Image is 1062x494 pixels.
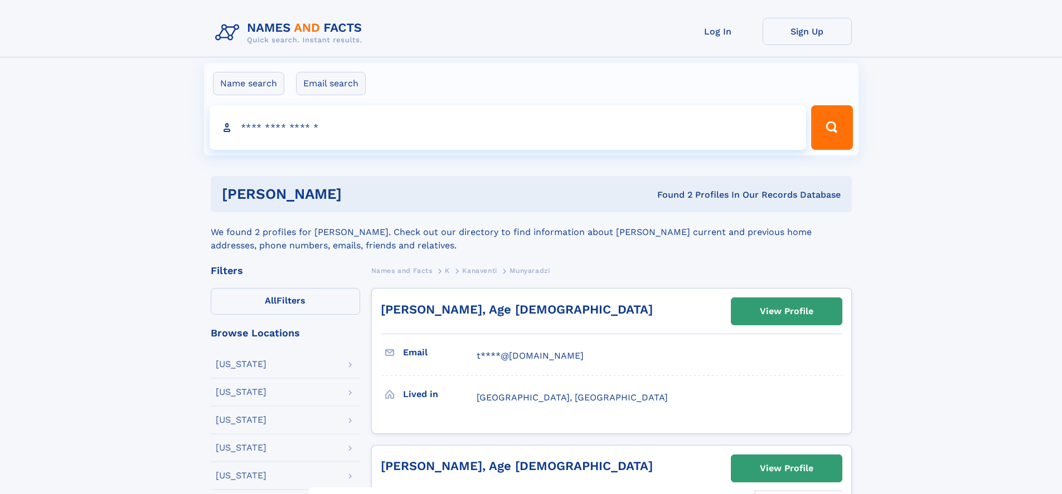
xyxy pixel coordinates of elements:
span: K [445,267,450,275]
span: Munyaradzi [510,267,550,275]
div: [US_STATE] [216,443,266,452]
a: [PERSON_NAME], Age [DEMOGRAPHIC_DATA] [381,459,653,473]
a: View Profile [731,455,842,482]
a: View Profile [731,298,842,325]
div: [US_STATE] [216,360,266,369]
label: Filters [211,288,360,315]
img: Logo Names and Facts [211,18,371,48]
div: [US_STATE] [216,415,266,424]
span: [GEOGRAPHIC_DATA], [GEOGRAPHIC_DATA] [477,392,668,403]
div: [US_STATE] [216,471,266,480]
h3: Lived in [403,385,477,404]
div: View Profile [760,299,813,324]
a: Sign Up [763,18,852,45]
span: Kanaventi [462,267,497,275]
div: Browse Locations [211,328,360,338]
div: We found 2 profiles for [PERSON_NAME]. Check out our directory to find information about [PERSON_... [211,212,852,252]
a: K [445,263,450,277]
h3: Email [403,343,477,362]
input: search input [210,105,807,150]
div: View Profile [760,456,813,481]
a: Kanaventi [462,263,497,277]
label: Name search [213,72,284,95]
button: Search Button [811,105,852,150]
label: Email search [296,72,366,95]
a: Names and Facts [371,263,433,277]
div: Filters [211,266,360,276]
h1: [PERSON_NAME] [222,187,500,201]
span: All [265,295,277,306]
a: [PERSON_NAME], Age [DEMOGRAPHIC_DATA] [381,302,653,316]
div: Found 2 Profiles In Our Records Database [500,189,841,201]
div: [US_STATE] [216,388,266,397]
a: Log In [673,18,763,45]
